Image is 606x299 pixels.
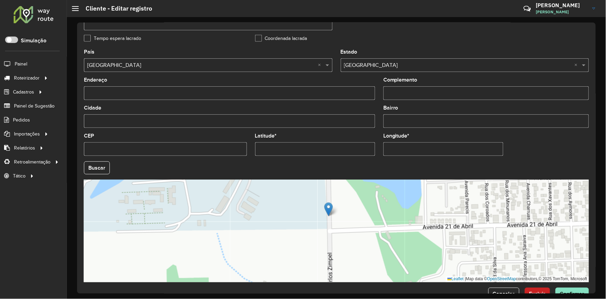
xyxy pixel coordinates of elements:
[14,102,55,110] span: Painel de Sugestão
[465,277,466,282] span: |
[14,144,35,152] span: Relatórios
[318,61,324,69] span: Clear all
[84,104,101,112] label: Cidade
[21,37,46,45] label: Simulação
[255,132,277,140] label: Latitude
[79,5,152,12] h2: Cliente - Editar registro
[84,35,141,42] label: Tempo espera lacrado
[14,158,50,166] span: Retroalimentação
[341,48,357,56] label: Estado
[383,104,398,112] label: Bairro
[14,130,40,138] span: Importações
[575,61,580,69] span: Clear all
[324,202,333,216] img: Marker
[84,161,110,174] button: Buscar
[487,277,516,282] a: OpenStreetMap
[520,1,534,16] a: Contato Rápido
[84,76,107,84] label: Endereço
[447,277,464,282] a: Leaflet
[493,291,515,297] span: Cancelar
[536,2,587,9] h3: [PERSON_NAME]
[446,276,589,282] div: Map data © contributors,© 2025 TomTom, Microsoft
[84,48,94,56] label: País
[15,60,27,68] span: Painel
[536,9,587,15] span: [PERSON_NAME]
[14,74,40,82] span: Roteirizador
[84,132,94,140] label: CEP
[255,35,307,42] label: Coordenada lacrada
[13,88,34,96] span: Cadastros
[13,116,30,124] span: Pedidos
[383,76,417,84] label: Complemento
[13,172,26,180] span: Tático
[529,291,546,297] span: Excluir
[560,291,585,297] span: Confirmar
[383,132,410,140] label: Longitude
